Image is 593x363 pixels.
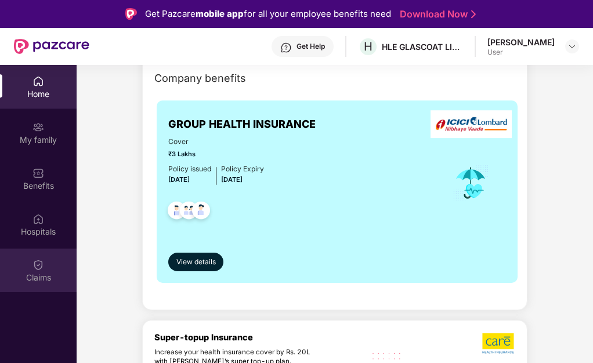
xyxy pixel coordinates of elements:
img: svg+xml;base64,PHN2ZyBpZD0iSGVscC0zMngzMiIgeG1sbnM9Imh0dHA6Ly93d3cudzMub3JnLzIwMDAvc3ZnIiB3aWR0aD... [280,42,292,53]
img: svg+xml;base64,PHN2ZyB4bWxucz0iaHR0cDovL3d3dy53My5vcmcvMjAwMC9zdmciIHdpZHRoPSI0OC45NDMiIGhlaWdodD... [187,198,215,227]
span: ₹3 Lakhs [168,149,264,159]
strong: mobile app [196,8,244,19]
img: svg+xml;base64,PHN2ZyB4bWxucz0iaHR0cDovL3d3dy53My5vcmcvMjAwMC9zdmciIHdpZHRoPSI0OC45MTUiIGhlaWdodD... [175,198,203,227]
img: svg+xml;base64,PHN2ZyBpZD0iQmVuZWZpdHMiIHhtbG5zPSJodHRwOi8vd3d3LnczLm9yZy8yMDAwL3N2ZyIgd2lkdGg9Ij... [32,167,44,179]
span: View details [176,257,216,268]
img: svg+xml;base64,PHN2ZyBpZD0iSG9tZSIgeG1sbnM9Imh0dHA6Ly93d3cudzMub3JnLzIwMDAvc3ZnIiB3aWR0aD0iMjAiIG... [32,76,44,87]
span: [DATE] [221,175,243,184]
div: Super-topup Insurance [154,332,365,343]
div: Policy issued [168,164,211,175]
span: GROUP HEALTH INSURANCE [168,116,316,132]
img: New Pazcare Logo [14,39,89,54]
img: svg+xml;base64,PHN2ZyBpZD0iSG9zcGl0YWxzIiB4bWxucz0iaHR0cDovL3d3dy53My5vcmcvMjAwMC9zdmciIHdpZHRoPS... [32,213,44,225]
img: Stroke [471,8,476,20]
img: insurerLogo [431,110,512,139]
span: H [364,39,373,53]
div: HLE GLASCOAT LIMITED [382,41,463,52]
img: svg+xml;base64,PHN2ZyB4bWxucz0iaHR0cDovL3d3dy53My5vcmcvMjAwMC9zdmciIHdpZHRoPSI0OC45NDMiIGhlaWdodD... [162,198,191,227]
img: svg+xml;base64,PHN2ZyB3aWR0aD0iMjAiIGhlaWdodD0iMjAiIHZpZXdCb3g9IjAgMCAyMCAyMCIgZmlsbD0ibm9uZSIgeG... [32,121,44,133]
img: b5dec4f62d2307b9de63beb79f102df3.png [482,332,515,354]
img: Logo [125,8,137,20]
span: [DATE] [168,175,190,184]
div: Policy Expiry [221,164,264,175]
button: View details [168,253,223,271]
img: svg+xml;base64,PHN2ZyBpZD0iQ2xhaW0iIHhtbG5zPSJodHRwOi8vd3d3LnczLm9yZy8yMDAwL3N2ZyIgd2lkdGg9IjIwIi... [32,259,44,271]
div: User [487,48,555,57]
div: Get Pazcare for all your employee benefits need [145,7,391,21]
a: Download Now [400,8,472,20]
div: Get Help [296,42,325,51]
img: svg+xml;base64,PHN2ZyBpZD0iRHJvcGRvd24tMzJ4MzIiIHhtbG5zPSJodHRwOi8vd3d3LnczLm9yZy8yMDAwL3N2ZyIgd2... [567,42,577,51]
span: Company benefits [154,70,246,87]
img: icon [452,164,490,202]
div: [PERSON_NAME] [487,37,555,48]
span: Cover [168,136,264,148]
